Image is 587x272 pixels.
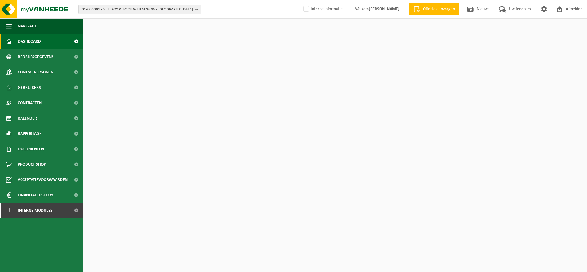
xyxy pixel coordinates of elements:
[369,7,400,11] strong: [PERSON_NAME]
[18,141,44,157] span: Documenten
[82,5,193,14] span: 01-000001 - VILLEROY & BOCH WELLNESS NV - [GEOGRAPHIC_DATA]
[18,49,54,65] span: Bedrijfsgegevens
[18,65,53,80] span: Contactpersonen
[18,80,41,95] span: Gebruikers
[18,126,41,141] span: Rapportage
[18,111,37,126] span: Kalender
[18,172,68,187] span: Acceptatievoorwaarden
[421,6,456,12] span: Offerte aanvragen
[302,5,343,14] label: Interne informatie
[18,187,53,203] span: Financial History
[18,95,42,111] span: Contracten
[18,34,41,49] span: Dashboard
[18,203,53,218] span: Interne modules
[6,203,12,218] span: I
[78,5,201,14] button: 01-000001 - VILLEROY & BOCH WELLNESS NV - [GEOGRAPHIC_DATA]
[409,3,459,15] a: Offerte aanvragen
[18,157,46,172] span: Product Shop
[18,18,37,34] span: Navigatie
